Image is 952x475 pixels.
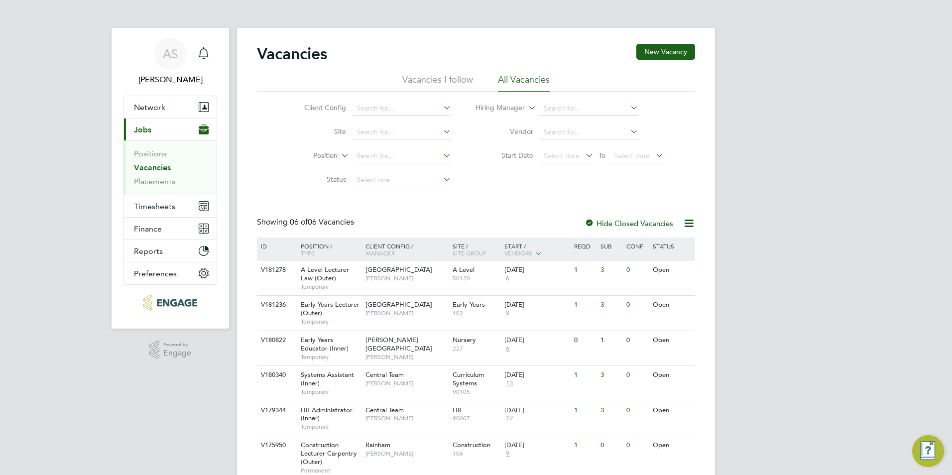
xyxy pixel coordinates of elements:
[504,345,511,353] span: 6
[365,336,432,353] span: [PERSON_NAME][GEOGRAPHIC_DATA]
[650,366,694,384] div: Open
[504,450,511,458] span: 9
[624,261,650,279] div: 0
[258,261,293,279] div: V181278
[624,436,650,455] div: 0
[301,318,360,326] span: Temporary
[301,406,353,423] span: HR Administrator (Inner)
[134,246,163,256] span: Reports
[301,467,360,475] span: Permanent
[365,414,448,422] span: [PERSON_NAME]
[365,379,448,387] span: [PERSON_NAME]
[365,249,395,257] span: Manager
[504,371,569,379] div: [DATE]
[123,295,217,311] a: Go to home page
[453,274,500,282] span: 50120
[365,450,448,458] span: [PERSON_NAME]
[540,102,638,116] input: Search for...
[124,240,217,262] button: Reports
[468,103,525,113] label: Hiring Manager
[402,74,473,92] li: Vacancies I follow
[293,237,363,261] div: Position /
[650,237,694,254] div: Status
[595,149,608,162] span: To
[124,96,217,118] button: Network
[134,163,171,172] a: Vacancies
[123,38,217,86] a: AS[PERSON_NAME]
[353,102,451,116] input: Search for...
[301,336,349,353] span: Early Years Educator (Inner)
[134,125,151,134] span: Jobs
[301,388,360,396] span: Temporary
[624,237,650,254] div: Conf
[365,274,448,282] span: [PERSON_NAME]
[453,309,500,317] span: 102
[301,265,349,282] span: A Level Lecturer Law (Outer)
[134,269,177,278] span: Preferences
[123,74,217,86] span: Avais Sabir
[124,195,217,217] button: Timesheets
[504,441,569,450] div: [DATE]
[453,370,484,387] span: Curriculum Systems
[134,177,175,186] a: Placements
[476,127,533,136] label: Vendor
[598,436,624,455] div: 0
[365,370,404,379] span: Central Team
[598,366,624,384] div: 3
[453,441,490,449] span: Construction
[257,217,356,228] div: Showing
[504,274,511,283] span: 6
[365,309,448,317] span: [PERSON_NAME]
[450,237,502,261] div: Site /
[134,103,165,112] span: Network
[258,296,293,314] div: V181236
[598,261,624,279] div: 3
[572,296,597,314] div: 1
[624,366,650,384] div: 0
[301,353,360,361] span: Temporary
[124,262,217,284] button: Preferences
[453,265,475,274] span: A Level
[624,296,650,314] div: 0
[504,406,569,415] div: [DATE]
[585,219,673,228] label: Hide Closed Vacancies
[290,217,354,227] span: 06 Vacancies
[453,336,476,344] span: Nursery
[598,296,624,314] div: 3
[453,406,462,414] span: HR
[598,401,624,420] div: 3
[614,151,650,160] span: Select date
[301,370,354,387] span: Systems Assistant (Inner)
[650,436,694,455] div: Open
[124,218,217,239] button: Finance
[598,237,624,254] div: Sub
[504,266,569,274] div: [DATE]
[353,125,451,139] input: Search for...
[280,151,338,161] label: Position
[289,175,346,184] label: Status
[502,237,572,262] div: Start /
[572,261,597,279] div: 1
[365,300,432,309] span: [GEOGRAPHIC_DATA]
[257,44,327,64] h2: Vacancies
[504,414,514,423] span: 12
[636,44,695,60] button: New Vacancy
[301,441,357,466] span: Construction Lecturer Carpentry (Outer)
[258,237,293,254] div: ID
[624,401,650,420] div: 0
[453,450,500,458] span: 106
[365,406,404,414] span: Central Team
[598,331,624,350] div: 1
[149,341,192,359] a: Powered byEngage
[504,336,569,345] div: [DATE]
[453,249,486,257] span: Site Group
[163,341,191,349] span: Powered by
[124,140,217,195] div: Jobs
[504,309,511,318] span: 9
[572,366,597,384] div: 1
[650,401,694,420] div: Open
[134,202,175,211] span: Timesheets
[112,28,229,329] nav: Main navigation
[453,388,500,396] span: 90105
[289,103,346,112] label: Client Config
